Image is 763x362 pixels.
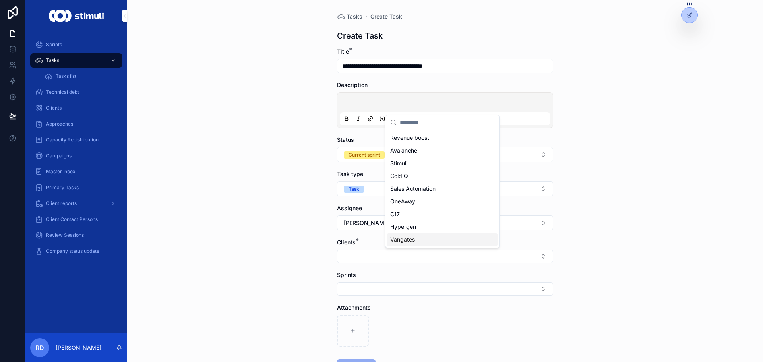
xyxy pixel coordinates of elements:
[390,236,415,244] span: Vangates
[337,271,356,278] span: Sprints
[337,81,368,88] span: Description
[337,147,553,162] button: Select Button
[46,41,62,48] span: Sprints
[337,30,383,41] h1: Create Task
[390,134,429,142] span: Revenue boost
[30,244,122,258] a: Company status update
[337,181,553,196] button: Select Button
[46,121,73,127] span: Approaches
[46,89,79,95] span: Technical debt
[337,13,362,21] a: Tasks
[337,304,371,311] span: Attachments
[349,186,359,193] div: Task
[46,57,59,64] span: Tasks
[390,210,400,218] span: C17
[337,205,362,211] span: Assignee
[25,32,127,269] div: scrollable content
[46,216,98,223] span: Client Contact Persons
[46,200,77,207] span: Client reports
[344,219,389,227] span: [PERSON_NAME]
[35,343,44,352] span: RD
[30,117,122,131] a: Approaches
[46,232,84,238] span: Review Sessions
[30,101,122,115] a: Clients
[30,37,122,52] a: Sprints
[30,165,122,179] a: Master Inbox
[30,53,122,68] a: Tasks
[337,136,354,143] span: Status
[30,85,122,99] a: Technical debt
[56,344,101,352] p: [PERSON_NAME]
[30,212,122,226] a: Client Contact Persons
[390,197,415,205] span: OneAway
[337,239,356,246] span: Clients
[46,168,76,175] span: Master Inbox
[30,149,122,163] a: Campaigns
[40,69,122,83] a: Tasks list
[337,215,553,230] button: Select Button
[370,13,402,21] a: Create Task
[337,48,349,55] span: Title
[46,153,72,159] span: Campaigns
[337,170,363,177] span: Task type
[347,13,362,21] span: Tasks
[56,73,76,79] span: Tasks list
[46,184,79,191] span: Primary Tasks
[46,105,62,111] span: Clients
[49,10,103,22] img: App logo
[46,137,99,143] span: Capacity Redistribution
[390,159,407,167] span: Stimuli
[390,185,436,193] span: Sales Automation
[46,248,99,254] span: Company status update
[30,180,122,195] a: Primary Tasks
[30,133,122,147] a: Capacity Redistribution
[349,151,380,159] div: Current sprint
[390,172,408,180] span: ColdIQ
[390,223,416,231] span: Hypergen
[30,196,122,211] a: Client reports
[30,228,122,242] a: Review Sessions
[337,250,553,263] button: Select Button
[337,282,553,296] button: Select Button
[385,130,499,248] div: Suggestions
[390,147,417,155] span: Avalanche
